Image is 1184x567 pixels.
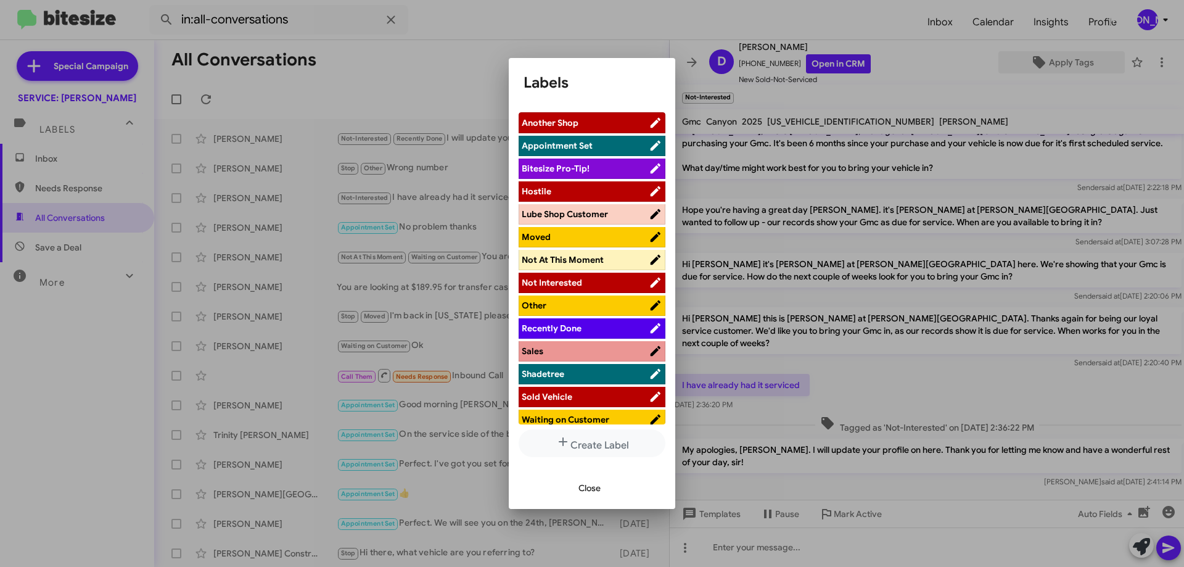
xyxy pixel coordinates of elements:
[519,429,665,457] button: Create Label
[522,323,582,334] span: Recently Done
[522,231,551,242] span: Moved
[522,117,578,128] span: Another Shop
[522,277,582,288] span: Not Interested
[522,140,593,151] span: Appointment Set
[522,391,572,402] span: Sold Vehicle
[522,368,564,379] span: Shadetree
[522,163,590,174] span: Bitesize Pro-Tip!
[522,346,543,357] span: Sales
[522,300,546,311] span: Other
[522,414,609,425] span: Waiting on Customer
[578,477,601,499] span: Close
[524,73,660,93] h1: Labels
[522,209,608,220] span: Lube Shop Customer
[522,254,604,265] span: Not At This Moment
[569,477,610,499] button: Close
[522,186,551,197] span: Hostile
